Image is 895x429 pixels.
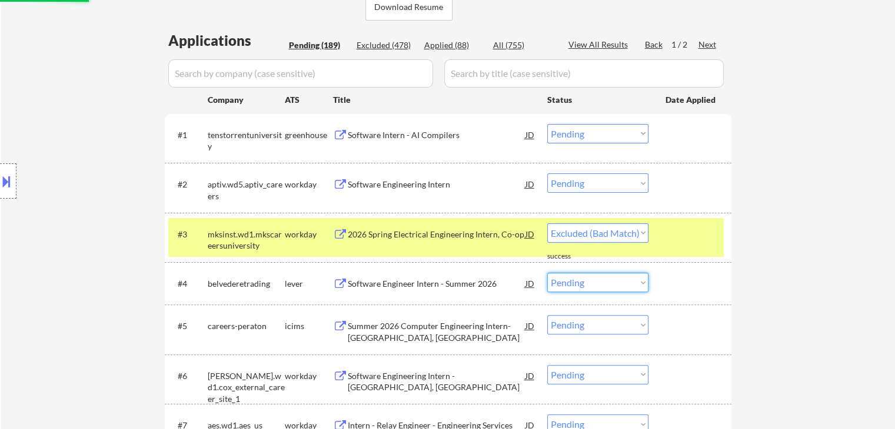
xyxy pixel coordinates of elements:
div: workday [285,370,333,382]
div: #6 [178,370,198,382]
div: belvederetrading [208,278,285,290]
div: tenstorrentuniversity [208,129,285,152]
div: icims [285,320,333,332]
div: 2026 Spring Electrical Engineering Intern, Co-op [348,229,525,240]
div: lever [285,278,333,290]
div: View All Results [568,39,631,51]
div: JD [524,315,536,336]
div: Pending (189) [289,39,348,51]
input: Search by company (case sensitive) [168,59,433,88]
div: success [547,252,594,262]
div: ATS [285,94,333,106]
input: Search by title (case sensitive) [444,59,724,88]
div: greenhouse [285,129,333,141]
div: Summer 2026 Computer Engineering Intern- [GEOGRAPHIC_DATA], [GEOGRAPHIC_DATA] [348,320,525,343]
div: All (755) [493,39,552,51]
div: JD [524,223,536,244]
div: Software Intern - AI Compilers [348,129,525,141]
div: Back [645,39,664,51]
div: Applications [168,33,285,48]
div: careers-peraton [208,320,285,332]
div: 1 / 2 [671,39,698,51]
div: Date Applied [666,94,717,106]
div: Status [547,89,648,110]
div: JD [524,173,536,195]
div: workday [285,229,333,240]
div: Software Engineering Intern [348,179,525,190]
div: Software Engineering Intern - [GEOGRAPHIC_DATA], [GEOGRAPHIC_DATA] [348,370,525,393]
div: Applied (88) [424,39,483,51]
div: JD [524,365,536,386]
div: [PERSON_NAME].wd1.cox_external_career_site_1 [208,370,285,405]
div: JD [524,273,536,294]
div: Title [333,94,536,106]
div: Next [698,39,717,51]
div: aptiv.wd5.aptiv_careers [208,179,285,202]
div: Software Engineer Intern - Summer 2026 [348,278,525,290]
div: Company [208,94,285,106]
div: mksinst.wd1.mkscareersuniversity [208,229,285,252]
div: Excluded (478) [357,39,415,51]
div: workday [285,179,333,190]
div: JD [524,124,536,145]
div: #5 [178,320,198,332]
